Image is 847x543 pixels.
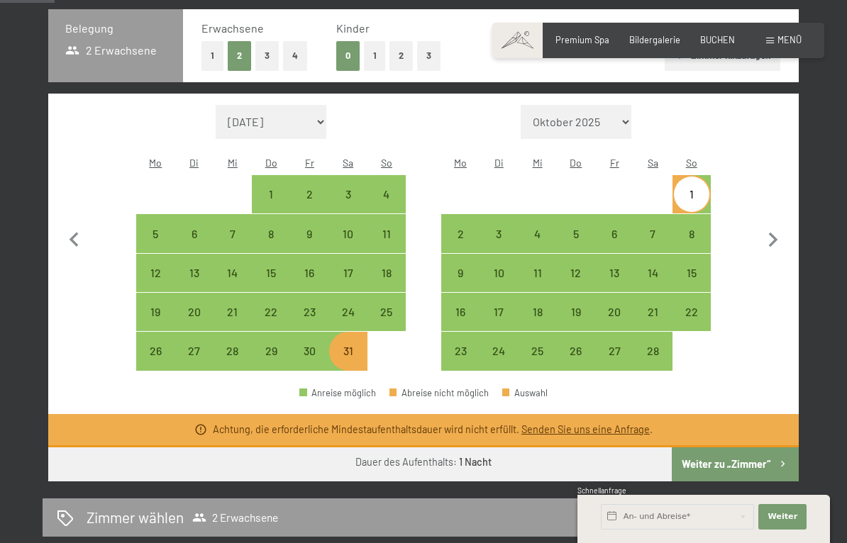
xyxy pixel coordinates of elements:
[502,388,548,398] div: Auswahl
[214,214,252,252] div: Wed Jan 07 2026
[674,267,709,303] div: 15
[214,293,252,331] div: Anreise möglich
[253,189,289,224] div: 1
[480,254,518,292] div: Anreise möglich
[255,41,279,70] button: 3
[633,332,672,370] div: Sat Feb 28 2026
[459,456,492,468] b: 1 Nacht
[558,228,594,264] div: 5
[369,306,404,342] div: 25
[369,267,404,303] div: 18
[175,332,213,370] div: Anreise möglich
[292,267,327,303] div: 16
[214,293,252,331] div: Wed Jan 21 2026
[87,507,184,527] h2: Zimmer wählen
[175,332,213,370] div: Tue Jan 27 2026
[367,175,406,213] div: Sun Jan 04 2026
[533,157,543,169] abbr: Mittwoch
[175,254,213,292] div: Tue Jan 13 2026
[441,214,480,252] div: Mon Feb 02 2026
[633,293,672,331] div: Sat Feb 21 2026
[521,423,650,435] a: Senden Sie uns eine Anfrage
[355,455,492,469] div: Dauer des Aufenthalts:
[290,332,328,370] div: Anreise möglich
[336,41,360,70] button: 0
[292,345,327,381] div: 30
[175,293,213,331] div: Tue Jan 20 2026
[633,332,672,370] div: Anreise möglich
[441,254,480,292] div: Anreise möglich
[252,214,290,252] div: Thu Jan 08 2026
[595,332,633,370] div: Fri Feb 27 2026
[367,254,406,292] div: Anreise möglich
[329,175,367,213] div: Anreise möglich
[558,306,594,342] div: 19
[252,254,290,292] div: Thu Jan 15 2026
[329,175,367,213] div: Sat Jan 03 2026
[136,214,175,252] div: Anreise möglich
[215,267,250,303] div: 14
[138,267,173,303] div: 12
[367,214,406,252] div: Sun Jan 11 2026
[329,254,367,292] div: Sat Jan 17 2026
[610,157,619,169] abbr: Freitag
[290,214,328,252] div: Anreise möglich
[700,34,735,45] a: BUCHEN
[595,332,633,370] div: Anreise möglich
[629,34,680,45] span: Bildergalerie
[215,306,250,342] div: 21
[595,254,633,292] div: Fri Feb 13 2026
[176,306,211,342] div: 20
[570,157,582,169] abbr: Donnerstag
[149,157,162,169] abbr: Montag
[192,510,278,525] span: 2 Erwachsene
[595,254,633,292] div: Anreise möglich
[480,293,518,331] div: Anreise möglich
[65,21,166,36] h3: Belegung
[367,175,406,213] div: Anreise möglich
[60,105,89,371] button: Vorheriger Monat
[635,345,670,381] div: 28
[672,214,711,252] div: Anreise möglich
[252,175,290,213] div: Anreise möglich
[441,293,480,331] div: Mon Feb 16 2026
[480,214,518,252] div: Anreise möglich
[674,306,709,342] div: 22
[595,293,633,331] div: Fri Feb 20 2026
[329,293,367,331] div: Sat Jan 24 2026
[441,332,480,370] div: Mon Feb 23 2026
[367,293,406,331] div: Sun Jan 25 2026
[290,293,328,331] div: Anreise möglich
[176,345,211,381] div: 27
[253,267,289,303] div: 15
[480,214,518,252] div: Tue Feb 03 2026
[252,332,290,370] div: Anreise möglich
[136,332,175,370] div: Mon Jan 26 2026
[633,254,672,292] div: Sat Feb 14 2026
[672,293,711,331] div: Anreise möglich
[768,511,797,522] span: Weiter
[252,254,290,292] div: Anreise möglich
[595,293,633,331] div: Anreise möglich
[290,332,328,370] div: Fri Jan 30 2026
[519,306,555,342] div: 18
[480,332,518,370] div: Tue Feb 24 2026
[480,332,518,370] div: Anreise möglich
[299,388,376,398] div: Anreise möglich
[443,345,478,381] div: 23
[558,345,594,381] div: 26
[136,254,175,292] div: Mon Jan 12 2026
[557,254,595,292] div: Anreise möglich
[252,293,290,331] div: Anreise möglich
[557,293,595,331] div: Thu Feb 19 2026
[290,254,328,292] div: Fri Jan 16 2026
[138,306,173,342] div: 19
[252,332,290,370] div: Thu Jan 29 2026
[214,332,252,370] div: Anreise möglich
[214,214,252,252] div: Anreise möglich
[292,306,327,342] div: 23
[329,332,367,370] div: Sat Jan 31 2026
[417,41,441,70] button: 3
[518,332,556,370] div: Anreise möglich
[215,345,250,381] div: 28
